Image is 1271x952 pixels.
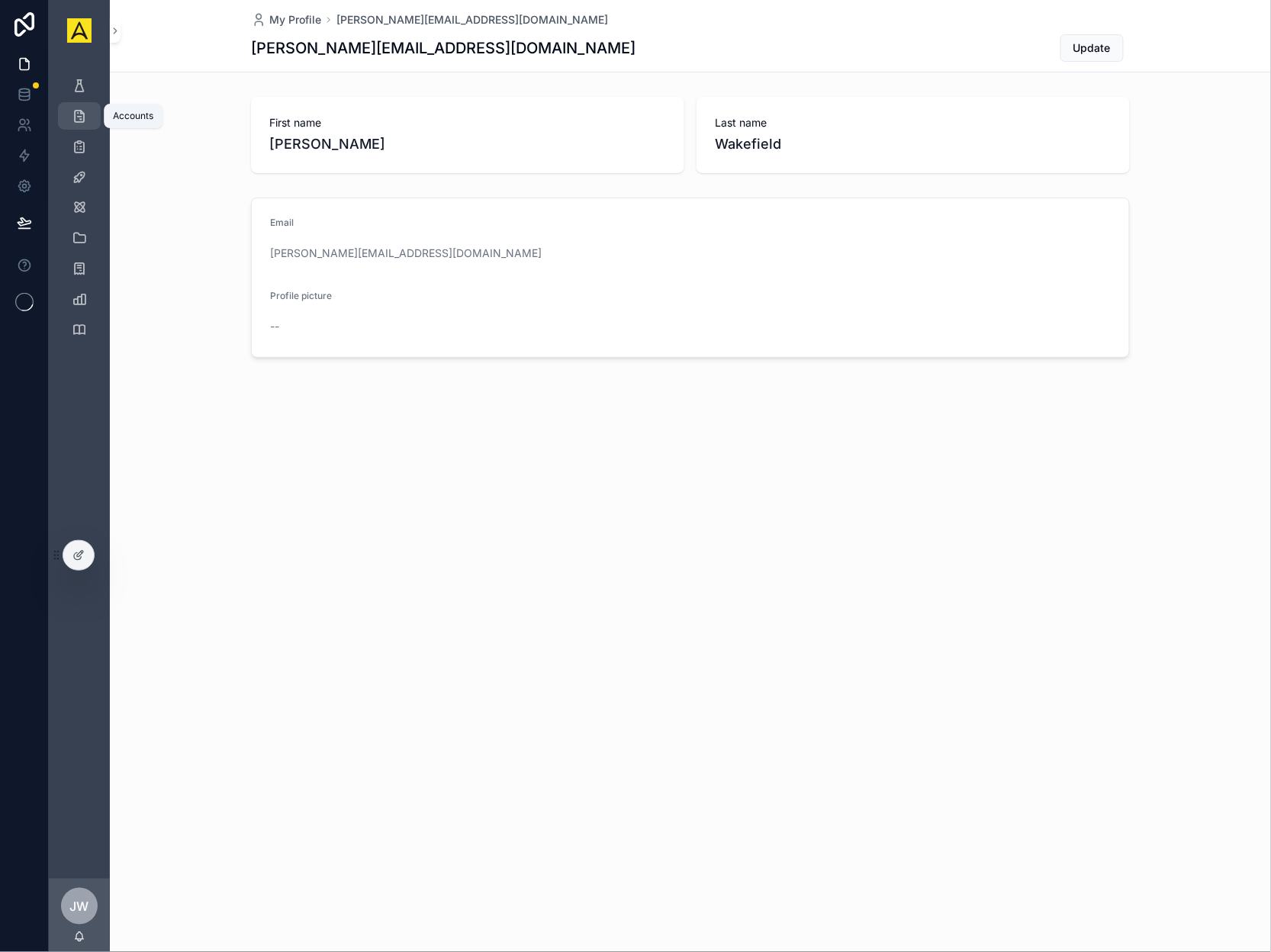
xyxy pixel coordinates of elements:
h1: [PERSON_NAME][EMAIL_ADDRESS][DOMAIN_NAME] [251,37,635,59]
span: Profile picture [270,290,332,301]
a: My Profile [251,12,321,27]
button: Update [1060,34,1124,62]
img: App logo [67,18,92,43]
span: First name [269,115,666,130]
a: [PERSON_NAME][EMAIL_ADDRESS][DOMAIN_NAME] [270,246,542,261]
span: Last name [715,115,1112,130]
span: -- [270,319,279,334]
div: Accounts [113,110,153,122]
span: My Profile [269,12,321,27]
a: [PERSON_NAME][EMAIL_ADDRESS][DOMAIN_NAME] [336,12,608,27]
span: [PERSON_NAME] [269,133,666,155]
span: Update [1073,40,1111,56]
span: JW [70,897,89,915]
div: scrollable content [49,61,110,363]
span: Email [270,217,294,228]
span: Wakefield [715,133,1112,155]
